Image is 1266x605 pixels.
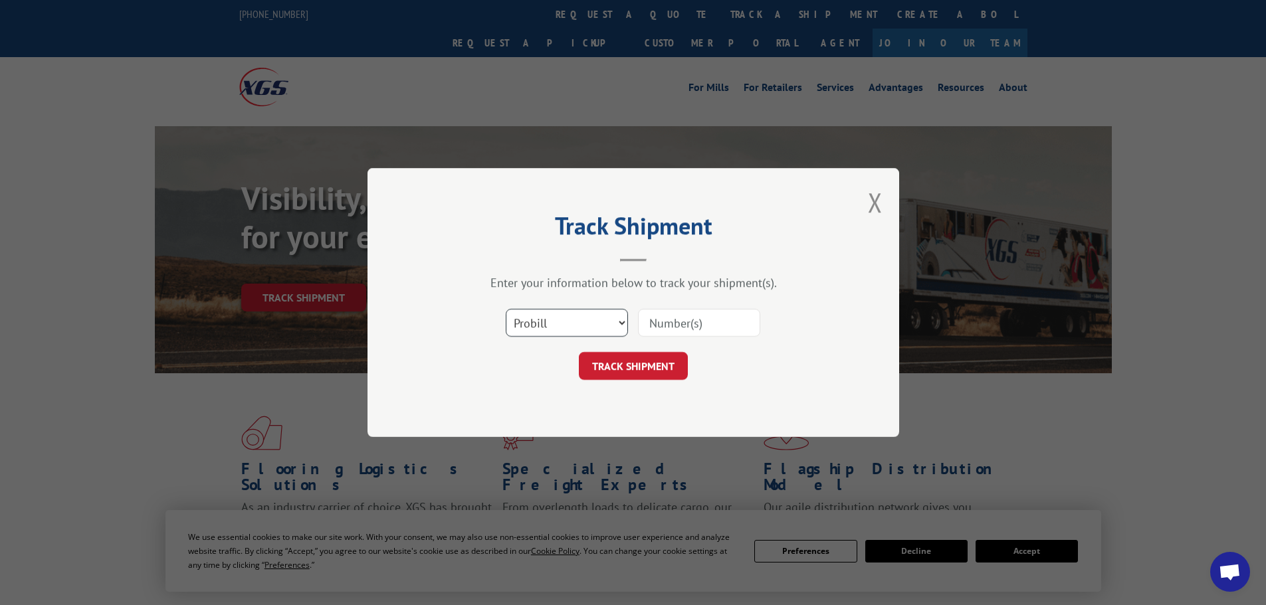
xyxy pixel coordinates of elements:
[868,185,883,220] button: Close modal
[434,216,833,242] h2: Track Shipment
[434,275,833,290] div: Enter your information below to track your shipment(s).
[1210,552,1250,592] div: Open chat
[579,352,688,380] button: TRACK SHIPMENT
[638,309,760,337] input: Number(s)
